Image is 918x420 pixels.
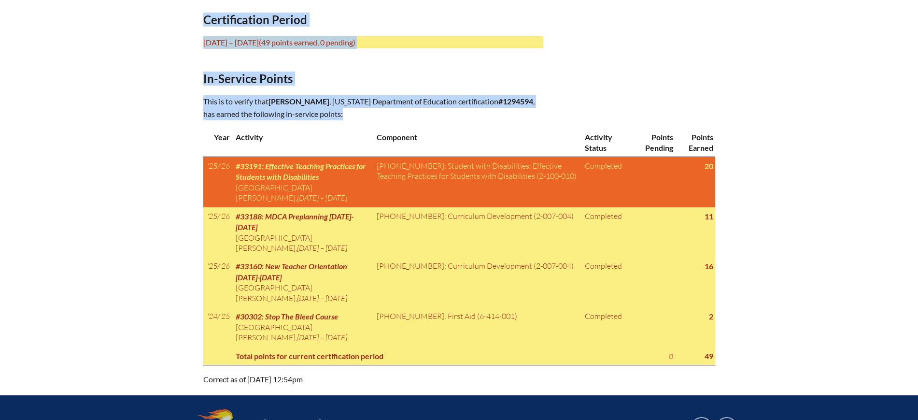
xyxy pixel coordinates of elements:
th: Points Earned [675,128,715,157]
th: Activity [232,128,373,157]
td: '25/'26 [203,207,232,258]
td: Completed [581,257,632,307]
th: Component [373,128,581,157]
td: '24/'25 [203,307,232,347]
td: [PHONE_NUMBER]: Curriculum Development (2-007-004) [373,207,581,258]
th: Activity Status [581,128,632,157]
h2: In-Service Points [203,72,543,86]
th: Total points for current certification period [232,347,632,365]
td: Completed [581,157,632,207]
th: Points Pending [632,128,675,157]
span: [GEOGRAPHIC_DATA][PERSON_NAME] [236,183,312,203]
span: (49 points earned, 0 pending) [259,38,355,47]
td: [PHONE_NUMBER]: Curriculum Development (2-007-004) [373,257,581,307]
td: , [232,307,373,347]
td: , [232,157,373,207]
span: [GEOGRAPHIC_DATA][PERSON_NAME] [236,283,312,303]
h2: Certification Period [203,13,543,27]
span: [DATE] – [DATE] [297,243,347,253]
span: #30302: Stop The Bleed Course [236,312,338,321]
p: Correct as of [DATE] 12:54pm [203,373,543,386]
span: [DATE] – [DATE] [297,293,347,303]
th: 0 [632,347,675,365]
td: Completed [581,307,632,347]
p: This is to verify that , [US_STATE] Department of Education certification , has earned the follow... [203,95,543,120]
td: [PHONE_NUMBER]: Student with Disabilities: Effective Teaching Practices for Students with Disabil... [373,157,581,207]
strong: 20 [705,161,713,171]
span: [GEOGRAPHIC_DATA][PERSON_NAME] [236,322,312,342]
span: #33191: Effective Teaching Practices for Students with Disabilities [236,161,366,181]
th: 49 [675,347,715,365]
p: [DATE] – [DATE] [203,36,543,49]
strong: 2 [709,312,713,321]
span: [DATE] – [DATE] [297,333,347,342]
th: Year [203,128,232,157]
td: '25/'26 [203,157,232,207]
strong: 11 [705,212,713,221]
b: #1294594 [498,97,533,106]
strong: 16 [705,261,713,271]
td: Completed [581,207,632,258]
span: #33160: New Teacher Orientation [DATE]-[DATE] [236,261,347,281]
td: [PHONE_NUMBER]: First Aid (6-414-001) [373,307,581,347]
span: [DATE] – [DATE] [297,193,347,203]
td: , [232,207,373,258]
td: '25/'26 [203,257,232,307]
span: [GEOGRAPHIC_DATA][PERSON_NAME] [236,233,312,253]
td: , [232,257,373,307]
span: [PERSON_NAME] [268,97,329,106]
span: #33188: MDCA Preplanning [DATE]-[DATE] [236,212,353,232]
